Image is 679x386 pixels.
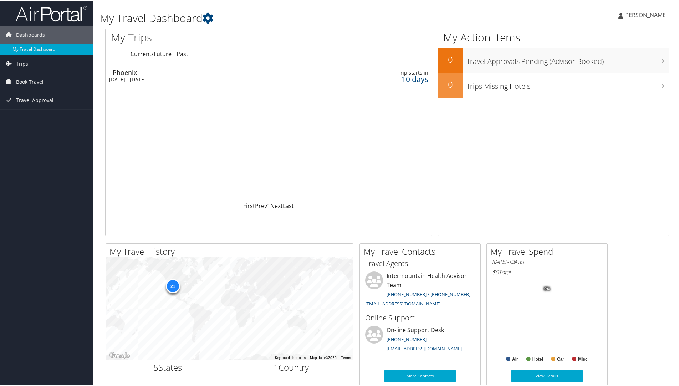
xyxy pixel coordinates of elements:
[111,361,224,373] h2: States
[492,268,499,275] span: $0
[466,52,669,66] h3: Travel Approvals Pending (Advisor Booked)
[363,245,480,257] h2: My Travel Contacts
[438,47,669,72] a: 0Travel Approvals Pending (Advisor Booked)
[16,72,44,90] span: Book Travel
[16,91,53,108] span: Travel Approval
[354,75,428,82] div: 10 days
[108,350,131,360] a: Open this area in Google Maps (opens a new window)
[100,10,483,25] h1: My Travel Dashboard
[153,361,158,372] span: 5
[16,5,87,21] img: airportal-logo.png
[511,369,583,382] a: View Details
[387,345,462,351] a: [EMAIL_ADDRESS][DOMAIN_NAME]
[243,201,255,209] a: First
[108,350,131,360] img: Google
[438,72,669,97] a: 0Trips Missing Hotels
[512,356,518,361] text: Air
[109,76,310,82] div: [DATE] - [DATE]
[177,49,188,57] a: Past
[362,325,479,354] li: On-line Support Desk
[362,271,479,309] li: Intermountain Health Advisor Team
[267,201,270,209] a: 1
[384,369,456,382] a: More Contacts
[310,355,337,359] span: Map data ©2025
[354,69,428,75] div: Trip starts in
[578,356,588,361] text: Misc
[544,286,550,290] tspan: 0%
[235,361,348,373] h2: Country
[532,356,543,361] text: Hotel
[131,49,172,57] a: Current/Future
[387,335,427,342] a: [PHONE_NUMBER]
[466,77,669,91] h3: Trips Missing Hotels
[274,361,279,372] span: 1
[16,25,45,43] span: Dashboards
[270,201,283,209] a: Next
[492,268,602,275] h6: Total
[438,78,463,90] h2: 0
[341,355,351,359] a: Terms (opens in new tab)
[365,312,475,322] h3: Online Support
[111,29,291,44] h1: My Trips
[438,29,669,44] h1: My Action Items
[165,278,180,293] div: 21
[623,10,668,18] span: [PERSON_NAME]
[387,290,470,297] a: [PHONE_NUMBER] / [PHONE_NUMBER]
[618,4,675,25] a: [PERSON_NAME]
[490,245,607,257] h2: My Travel Spend
[557,356,564,361] text: Car
[109,245,353,257] h2: My Travel History
[492,258,602,265] h6: [DATE] - [DATE]
[113,68,313,75] div: Phoenix
[438,53,463,65] h2: 0
[283,201,294,209] a: Last
[275,355,306,360] button: Keyboard shortcuts
[365,258,475,268] h3: Travel Agents
[255,201,267,209] a: Prev
[365,300,440,306] a: [EMAIL_ADDRESS][DOMAIN_NAME]
[16,54,28,72] span: Trips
